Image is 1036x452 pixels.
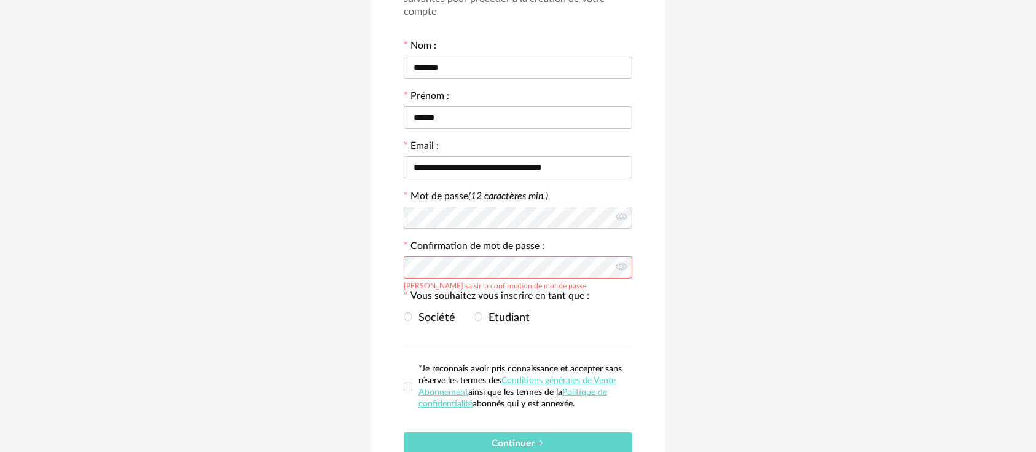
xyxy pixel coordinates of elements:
[412,312,455,323] span: Société
[468,191,548,201] i: (12 caractères min.)
[410,191,548,201] label: Mot de passe
[404,92,449,104] label: Prénom :
[404,291,589,304] label: Vous souhaitez vous inscrire en tant que :
[418,365,622,408] span: *Je reconnais avoir pris connaissance et accepter sans réserve les termes des ainsi que les terme...
[404,41,436,54] label: Nom :
[492,438,544,448] span: Continuer
[404,141,439,154] label: Email :
[404,242,544,254] label: Confirmation de mot de passe :
[404,280,586,290] div: [PERSON_NAME] saisir la confirmation de mot de passe
[418,376,616,397] a: Conditions générales de Vente Abonnement
[482,312,530,323] span: Etudiant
